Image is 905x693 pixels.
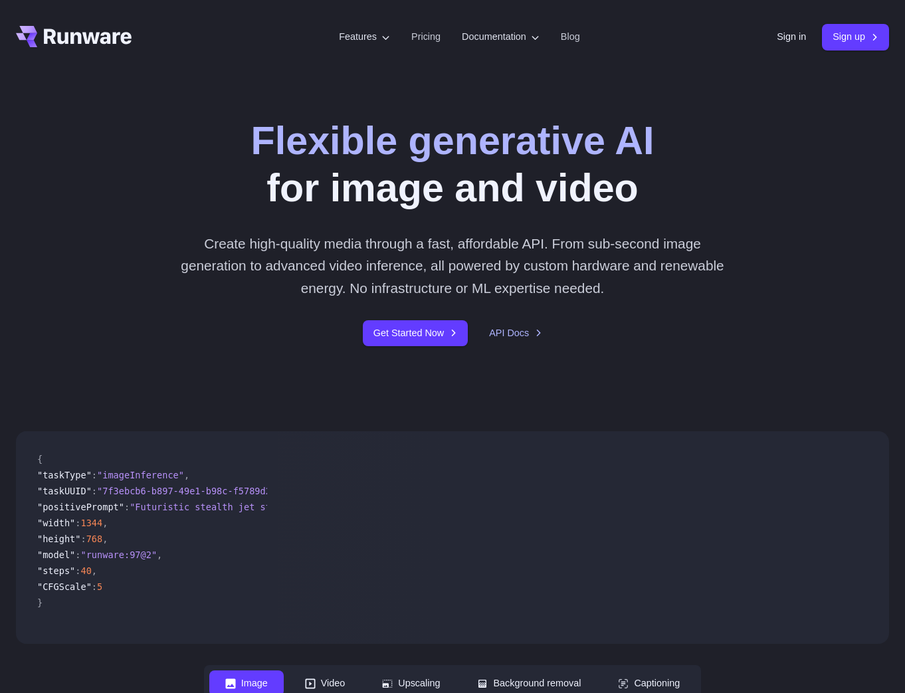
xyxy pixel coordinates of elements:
span: 5 [97,581,102,592]
label: Features [339,29,390,45]
span: , [102,518,108,528]
span: : [75,518,80,528]
h1: for image and video [251,117,654,211]
span: 768 [86,534,103,544]
span: , [157,549,162,560]
span: , [92,565,97,576]
span: : [124,502,130,512]
strong: Flexible generative AI [251,118,654,163]
span: "width" [37,518,75,528]
span: } [37,597,43,608]
p: Create high-quality media through a fast, affordable API. From sub-second image generation to adv... [173,233,732,299]
span: : [92,486,97,496]
a: Sign in [777,29,806,45]
a: Pricing [411,29,441,45]
span: "7f3ebcb6-b897-49e1-b98c-f5789d2d40d7" [97,486,304,496]
label: Documentation [462,29,540,45]
span: 1344 [80,518,102,528]
span: : [92,581,97,592]
span: "taskUUID" [37,486,92,496]
span: "model" [37,549,75,560]
span: "runware:97@2" [80,549,157,560]
span: "imageInference" [97,470,184,480]
span: { [37,454,43,464]
span: : [75,565,80,576]
span: "positivePrompt" [37,502,124,512]
span: "height" [37,534,80,544]
span: : [75,549,80,560]
a: Sign up [822,24,889,50]
span: : [92,470,97,480]
span: "Futuristic stealth jet streaking through a neon-lit cityscape with glowing purple exhaust" [130,502,625,512]
span: : [80,534,86,544]
a: Blog [561,29,580,45]
a: Go to / [16,26,132,47]
span: 40 [80,565,91,576]
span: "CFGScale" [37,581,92,592]
span: , [102,534,108,544]
span: "steps" [37,565,75,576]
span: , [184,470,189,480]
a: Get Started Now [363,320,468,346]
span: "taskType" [37,470,92,480]
a: API Docs [489,326,542,341]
